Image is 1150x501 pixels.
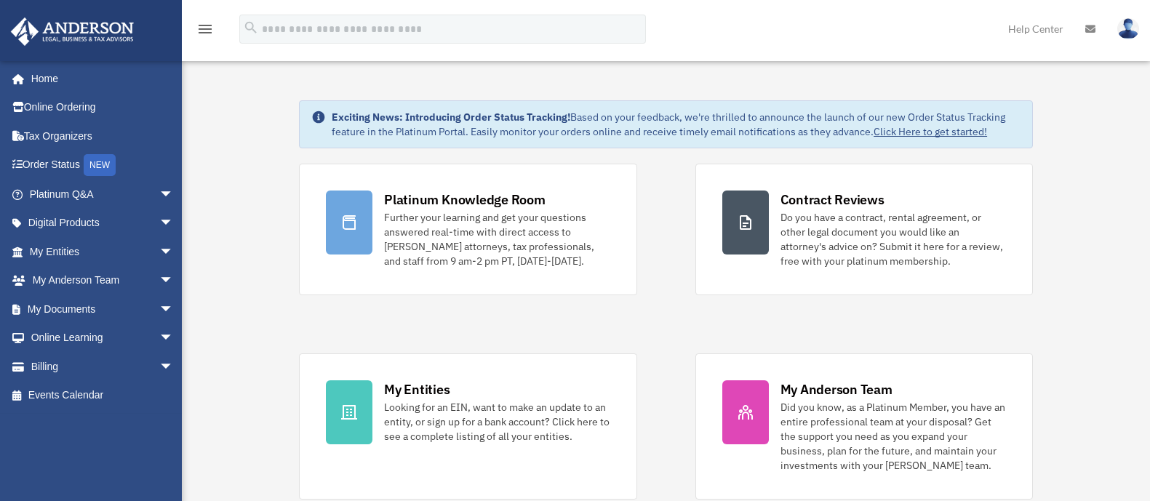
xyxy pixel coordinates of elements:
[196,20,214,38] i: menu
[243,20,259,36] i: search
[10,324,196,353] a: Online Learningarrow_drop_down
[10,180,196,209] a: Platinum Q&Aarrow_drop_down
[159,266,188,296] span: arrow_drop_down
[159,237,188,267] span: arrow_drop_down
[299,353,636,500] a: My Entities Looking for an EIN, want to make an update to an entity, or sign up for a bank accoun...
[159,209,188,239] span: arrow_drop_down
[7,17,138,46] img: Anderson Advisors Platinum Portal
[1117,18,1139,39] img: User Pic
[10,381,196,410] a: Events Calendar
[695,164,1033,295] a: Contract Reviews Do you have a contract, rental agreement, or other legal document you would like...
[10,151,196,180] a: Order StatusNEW
[10,121,196,151] a: Tax Organizers
[299,164,636,295] a: Platinum Knowledge Room Further your learning and get your questions answered real-time with dire...
[780,210,1006,268] div: Do you have a contract, rental agreement, or other legal document you would like an attorney's ad...
[384,191,546,209] div: Platinum Knowledge Room
[159,294,188,324] span: arrow_drop_down
[10,294,196,324] a: My Documentsarrow_drop_down
[780,400,1006,473] div: Did you know, as a Platinum Member, you have an entire professional team at your disposal? Get th...
[384,400,610,444] div: Looking for an EIN, want to make an update to an entity, or sign up for a bank account? Click her...
[332,111,570,124] strong: Exciting News: Introducing Order Status Tracking!
[10,64,188,93] a: Home
[196,25,214,38] a: menu
[84,154,116,176] div: NEW
[384,210,610,268] div: Further your learning and get your questions answered real-time with direct access to [PERSON_NAM...
[10,352,196,381] a: Billingarrow_drop_down
[10,266,196,295] a: My Anderson Teamarrow_drop_down
[159,180,188,209] span: arrow_drop_down
[159,324,188,353] span: arrow_drop_down
[10,237,196,266] a: My Entitiesarrow_drop_down
[874,125,987,138] a: Click Here to get started!
[695,353,1033,500] a: My Anderson Team Did you know, as a Platinum Member, you have an entire professional team at your...
[332,110,1021,139] div: Based on your feedback, we're thrilled to announce the launch of our new Order Status Tracking fe...
[10,93,196,122] a: Online Ordering
[10,209,196,238] a: Digital Productsarrow_drop_down
[780,191,885,209] div: Contract Reviews
[780,380,893,398] div: My Anderson Team
[384,380,450,398] div: My Entities
[159,352,188,382] span: arrow_drop_down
